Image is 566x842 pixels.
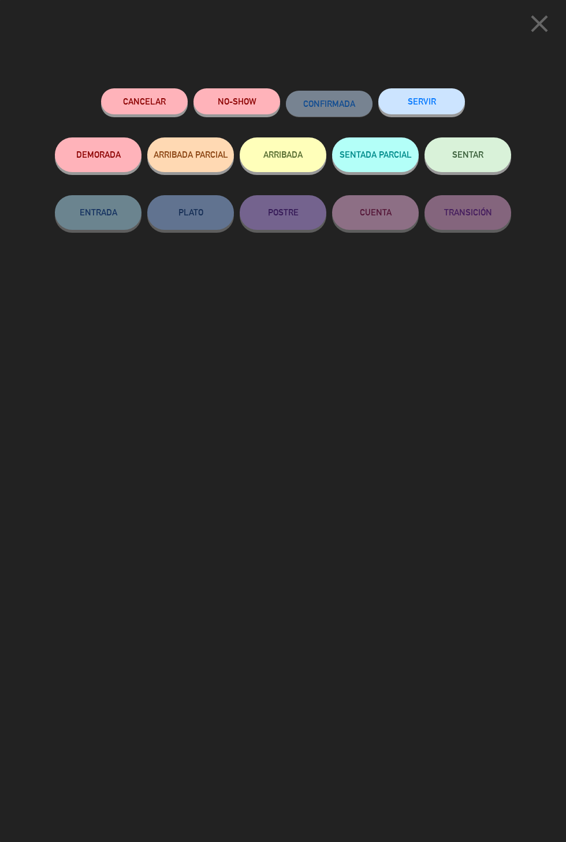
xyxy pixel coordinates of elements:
button: POSTRE [240,195,326,230]
span: ARRIBADA PARCIAL [154,150,228,159]
button: DEMORADA [55,137,141,172]
button: NO-SHOW [193,88,280,114]
button: SERVIR [378,88,465,114]
span: CONFIRMADA [303,99,355,109]
span: SENTAR [452,150,483,159]
button: Cancelar [101,88,188,114]
button: CUENTA [332,195,419,230]
button: TRANSICIÓN [425,195,511,230]
button: ARRIBADA PARCIAL [147,137,234,172]
i: close [525,9,554,38]
button: ENTRADA [55,195,141,230]
button: close [522,9,557,43]
button: SENTADA PARCIAL [332,137,419,172]
button: PLATO [147,195,234,230]
button: ARRIBADA [240,137,326,172]
button: CONFIRMADA [286,91,373,117]
button: SENTAR [425,137,511,172]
